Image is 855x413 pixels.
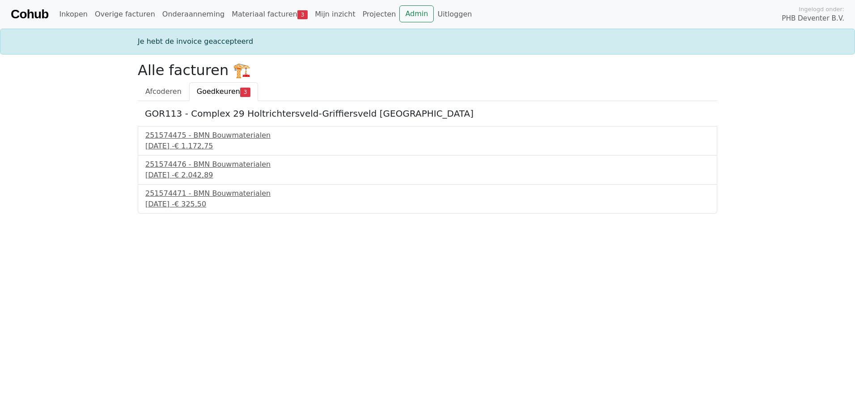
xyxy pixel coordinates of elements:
[145,141,710,152] div: [DATE] -
[799,5,844,13] span: Ingelogd onder:
[145,159,710,170] div: 251574476 - BMN Bouwmaterialen
[189,82,258,101] a: Goedkeuren3
[399,5,434,22] a: Admin
[145,87,182,96] span: Afcoderen
[138,82,189,101] a: Afcoderen
[145,108,710,119] h5: GOR113 - Complex 29 Holtrichtersveld-Griffiersveld [GEOGRAPHIC_DATA]
[240,88,250,97] span: 3
[311,5,359,23] a: Mijn inzicht
[174,171,213,179] span: € 2.042,89
[145,170,710,181] div: [DATE] -
[145,188,710,210] a: 251574471 - BMN Bouwmaterialen[DATE] -€ 325,50
[11,4,48,25] a: Cohub
[145,130,710,152] a: 251574475 - BMN Bouwmaterialen[DATE] -€ 1.172,75
[174,200,206,208] span: € 325,50
[55,5,91,23] a: Inkopen
[782,13,844,24] span: PHB Deventer B.V.
[145,159,710,181] a: 251574476 - BMN Bouwmaterialen[DATE] -€ 2.042,89
[359,5,400,23] a: Projecten
[434,5,475,23] a: Uitloggen
[228,5,311,23] a: Materiaal facturen3
[145,130,710,141] div: 251574475 - BMN Bouwmaterialen
[145,199,710,210] div: [DATE] -
[197,87,240,96] span: Goedkeuren
[297,10,308,19] span: 3
[138,62,717,79] h2: Alle facturen 🏗️
[145,188,710,199] div: 251574471 - BMN Bouwmaterialen
[132,36,723,47] div: Je hebt de invoice geaccepteerd
[174,142,213,150] span: € 1.172,75
[91,5,159,23] a: Overige facturen
[159,5,228,23] a: Onderaanneming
